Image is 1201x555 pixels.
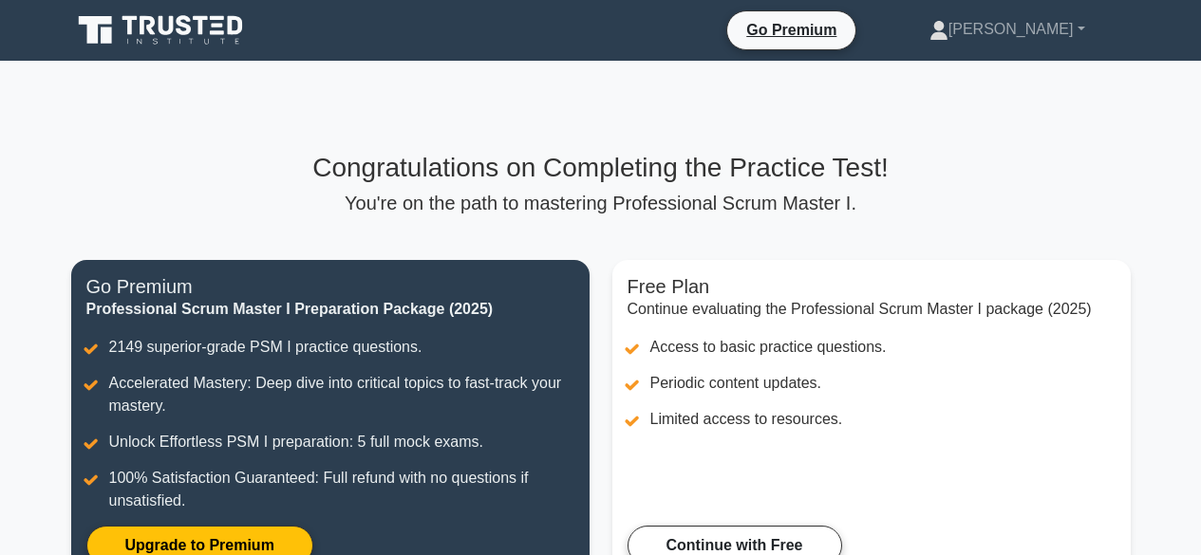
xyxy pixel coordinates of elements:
p: You're on the path to mastering Professional Scrum Master I. [71,192,1131,214]
a: Go Premium [735,18,848,42]
h3: Congratulations on Completing the Practice Test! [71,152,1131,184]
a: [PERSON_NAME] [884,10,1131,48]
